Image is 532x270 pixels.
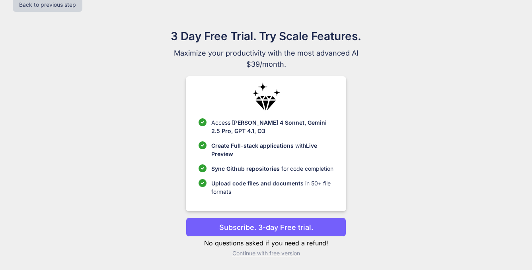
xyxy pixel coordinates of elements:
[133,59,400,70] span: $39/month.
[211,165,280,172] span: Sync Github repositories
[199,141,207,149] img: checklist
[133,28,400,44] h1: 3 Day Free Trial. Try Scale Features.
[199,179,207,187] img: checklist
[211,142,295,149] span: Create Full-stack applications
[199,164,207,172] img: checklist
[199,118,207,126] img: checklist
[186,218,346,237] button: Subscribe. 3-day Free trial.
[133,48,400,59] span: Maximize your productivity with the most advanced AI
[211,141,333,158] p: with
[211,119,327,134] span: [PERSON_NAME] 4 Sonnet, Gemini 2.5 Pro, GPT 4.1, O3
[219,222,313,233] p: Subscribe. 3-day Free trial.
[186,238,346,248] p: No questions asked if you need a refund!
[211,179,333,196] p: in 50+ file formats
[211,180,304,187] span: Upload code files and documents
[211,118,333,135] p: Access
[186,249,346,257] p: Continue with free version
[211,164,333,173] p: for code completion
